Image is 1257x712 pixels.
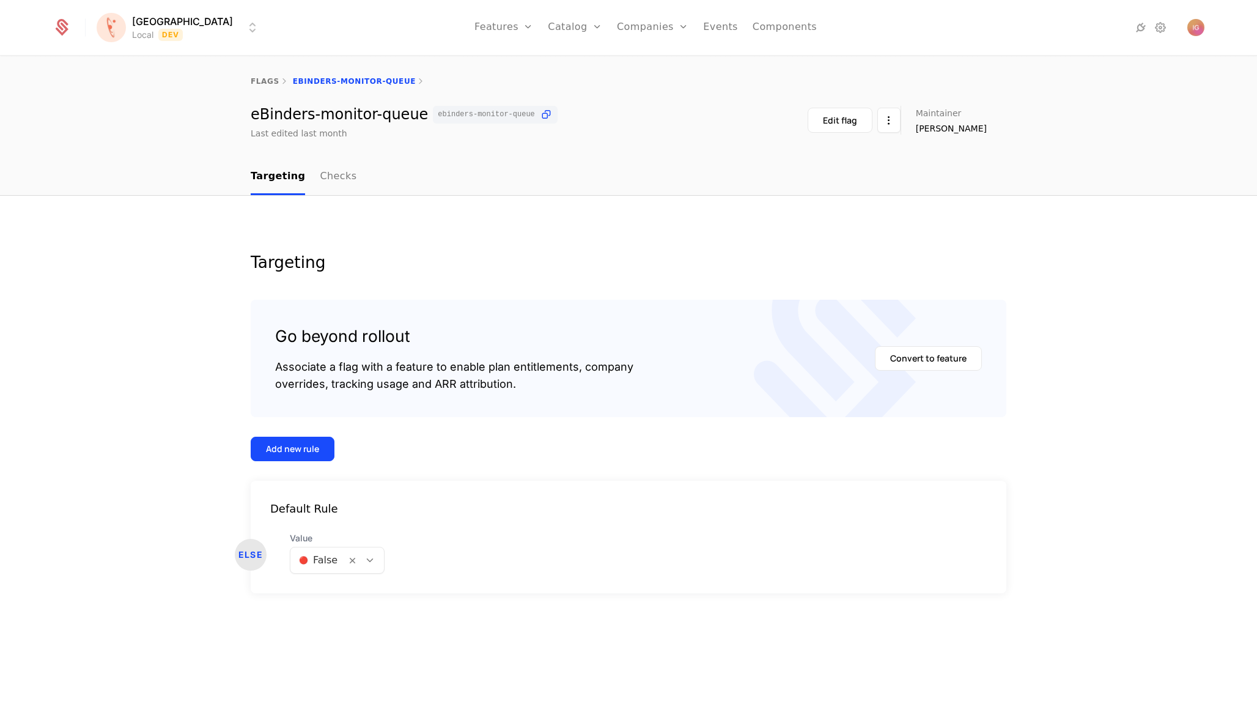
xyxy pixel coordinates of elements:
[251,254,1006,270] div: Targeting
[251,159,1006,195] nav: Main
[266,443,319,455] div: Add new rule
[251,159,356,195] ul: Choose Sub Page
[320,159,356,195] a: Checks
[251,127,347,139] div: Last edited last month
[916,122,987,135] span: [PERSON_NAME]
[158,29,183,41] span: Dev
[916,109,962,117] span: Maintainer
[1187,19,1204,36] img: Igor Grebenarovic
[251,159,305,195] a: Targeting
[97,13,126,42] img: Florence
[823,114,857,127] div: Edit flag
[275,324,633,349] div: Go beyond rollout
[235,539,267,571] div: ELSE
[1134,20,1148,35] a: Integrations
[438,111,534,118] span: ebinders-monitor-queue
[251,437,334,461] button: Add new rule
[132,29,153,41] div: Local
[100,14,260,41] button: Select environment
[251,77,279,86] a: flags
[132,14,233,29] span: [GEOGRAPHIC_DATA]
[1153,20,1168,35] a: Settings
[290,532,385,544] span: Value
[275,358,633,393] div: Associate a flag with a feature to enable plan entitlements, company overrides, tracking usage an...
[1187,19,1204,36] button: Open user button
[875,346,982,371] button: Convert to feature
[251,500,1006,517] div: Default Rule
[877,108,901,133] button: Select action
[251,106,558,124] div: eBinders-monitor-queue
[808,108,872,133] button: Edit flag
